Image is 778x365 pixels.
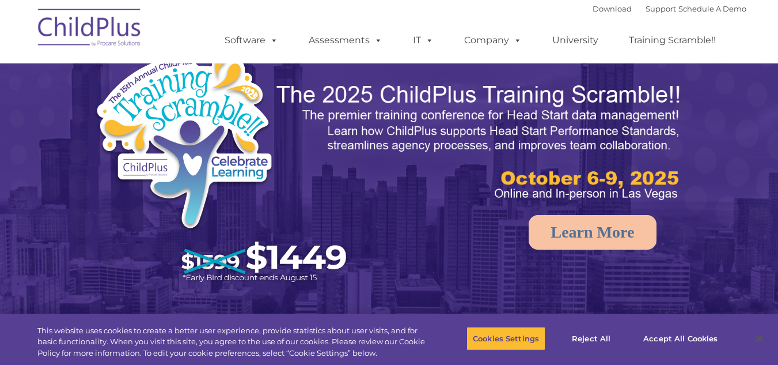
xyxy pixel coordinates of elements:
font: | [593,4,746,13]
a: IT [401,29,445,52]
a: Company [453,29,533,52]
button: Accept All Cookies [637,326,724,351]
div: This website uses cookies to create a better user experience, provide statistics about user visit... [37,325,428,359]
button: Reject All [555,326,627,351]
a: Software [213,29,290,52]
a: Training Scramble!! [617,29,727,52]
a: Download [593,4,632,13]
a: Assessments [297,29,394,52]
button: Cookies Settings [466,326,545,351]
button: Close [747,326,772,351]
a: Learn More [529,215,657,250]
img: ChildPlus by Procare Solutions [32,1,147,58]
a: University [541,29,610,52]
a: Support [646,4,676,13]
a: Schedule A Demo [678,4,746,13]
